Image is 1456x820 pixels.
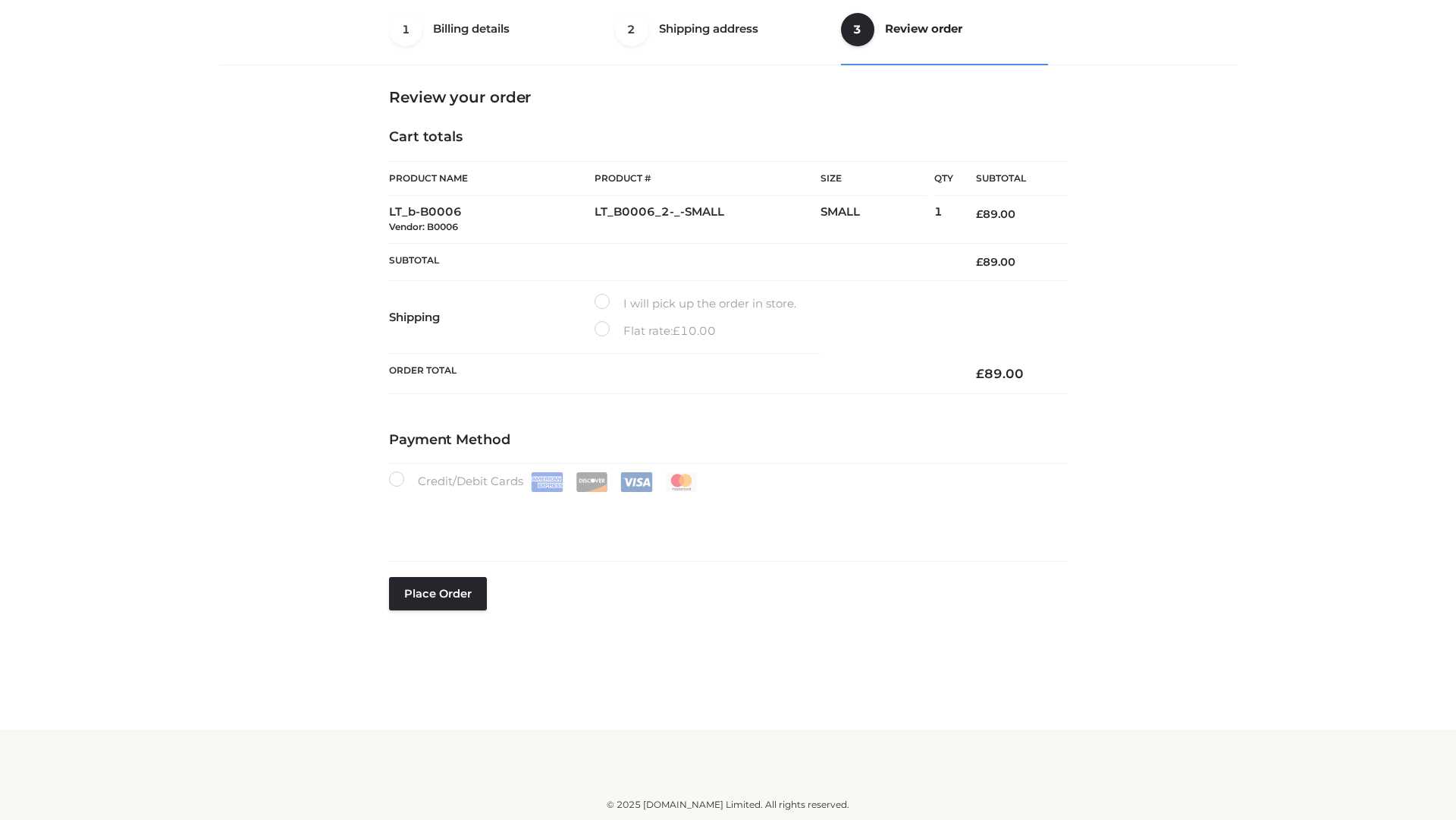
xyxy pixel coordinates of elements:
th: Subtotal [389,243,953,280]
img: Amex [531,472,563,492]
td: SMALL [821,196,934,244]
td: LT_B0006_2-_-SMALL [595,196,821,244]
bdi: 89.00 [976,255,1015,269]
div: © 2025 [DOMAIN_NAME] Limited. All rights reserved. [225,797,1231,812]
button: Place order [389,577,487,610]
span: £ [673,323,680,338]
h3: Review your order [389,88,1067,106]
bdi: 89.00 [976,207,1015,221]
label: I will pick up the order in store. [595,294,796,314]
iframe: Secure payment input frame [386,489,1064,544]
label: Credit/Debit Cards [389,471,699,492]
h4: Payment Method [389,432,1067,449]
span: £ [976,366,984,381]
th: Subtotal [953,162,1067,196]
bdi: 10.00 [673,323,716,338]
img: Visa [620,472,653,492]
bdi: 89.00 [976,366,1024,381]
th: Product Name [389,161,595,196]
th: Product # [595,161,821,196]
img: Discover [576,472,608,492]
td: 1 [934,196,953,244]
th: Qty [934,161,953,196]
label: Flat rate: [595,321,716,341]
th: Order Total [389,354,953,394]
th: Shipping [389,281,595,354]
th: Size [821,162,927,196]
span: £ [976,207,983,221]
h4: Cart totals [389,129,1067,146]
td: LT_b-B0006 [389,196,595,244]
small: Vendor: B0006 [389,221,458,232]
img: Mastercard [665,472,698,492]
span: £ [976,255,983,269]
